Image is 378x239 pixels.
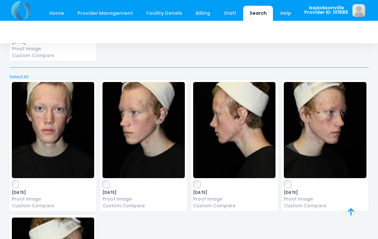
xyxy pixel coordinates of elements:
a: Select All [8,74,371,80]
span: lssjacksonville Provider ID: 101685 [304,5,348,15]
a: Proof Image [12,196,94,202]
a: Proof Image [193,196,275,202]
span: [DATE] [12,191,94,194]
a: Provider Management [71,6,139,21]
img: image [284,82,366,178]
span: [DATE] [193,191,275,194]
a: Proof Image [103,196,185,202]
span: [DATE] [284,191,366,194]
a: Proof Image [284,196,366,202]
a: Custom Compare [103,202,185,209]
a: Search [243,6,273,21]
a: Custom Compare [12,202,94,209]
a: Staff [218,6,242,21]
a: Custom Compare [193,202,275,209]
img: image [12,82,94,178]
span: [DATE] [103,191,185,194]
a: Custom Compare [284,202,366,209]
a: Help [274,6,298,21]
span: [DATE] [12,40,94,44]
img: image [103,82,185,178]
a: Proof Image [12,45,94,52]
a: Facility Details [140,6,189,21]
a: Home [43,6,70,21]
img: image [193,82,275,178]
a: Billing [190,6,217,21]
img: image [352,4,365,17]
a: Custom Compare [12,52,94,59]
